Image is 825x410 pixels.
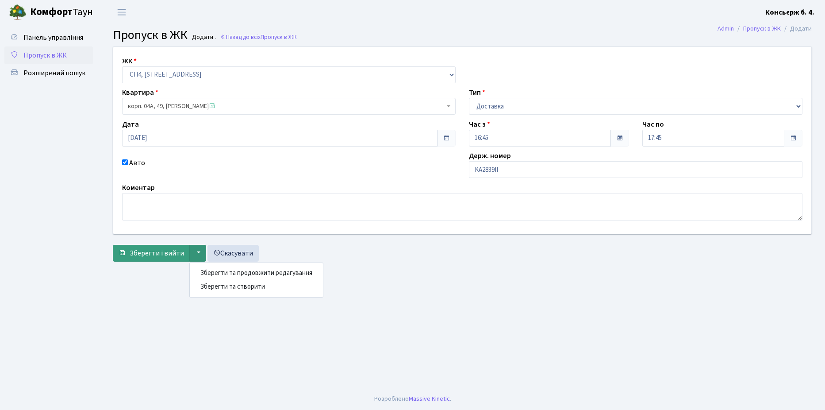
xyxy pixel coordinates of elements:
a: Панель управління [4,29,93,46]
span: Пропуск в ЖК [23,50,67,60]
img: logo.png [9,4,27,21]
span: корп. 04А, 49, Бондаренко Євгеній Геннадійович <span class='la la-check-square text-success'></span> [128,102,445,111]
label: Дата [122,119,139,130]
span: Панель управління [23,33,83,43]
span: Зберегти і вийти [130,248,184,258]
span: Таун [30,5,93,20]
label: Коментар [122,182,155,193]
a: Admin [718,24,734,33]
b: Комфорт [30,5,73,19]
a: Скасувати [207,245,259,262]
a: Пропуск в ЖК [4,46,93,64]
span: Розширений пошук [23,68,85,78]
span: Пропуск в ЖК [113,26,188,44]
div: Розроблено . [374,394,451,404]
nav: breadcrumb [704,19,825,38]
label: Держ. номер [469,151,511,161]
li: Додати [781,24,812,34]
label: Квартира [122,87,158,98]
span: Пропуск в ЖК [261,33,297,41]
a: Консьєрж б. 4. [765,7,814,18]
small: Додати . [190,34,216,41]
a: Розширений пошук [4,64,93,82]
button: Зберегти і вийти [113,245,190,262]
a: Пропуск в ЖК [743,24,781,33]
a: Massive Kinetic [409,394,450,403]
label: Час з [469,119,490,130]
b: Консьєрж б. 4. [765,8,814,17]
label: Час по [642,119,664,130]
button: Зберегти та продовжити редагування [190,267,323,280]
input: АА1234АА [469,161,802,178]
label: Авто [129,158,145,168]
span: корп. 04А, 49, Бондаренко Євгеній Геннадійович <span class='la la-check-square text-success'></span> [122,98,456,115]
label: Тип [469,87,485,98]
button: Зберегти та створити [190,280,323,294]
button: Переключити навігацію [111,5,133,19]
a: Назад до всіхПропуск в ЖК [220,33,297,41]
label: ЖК [122,56,137,66]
